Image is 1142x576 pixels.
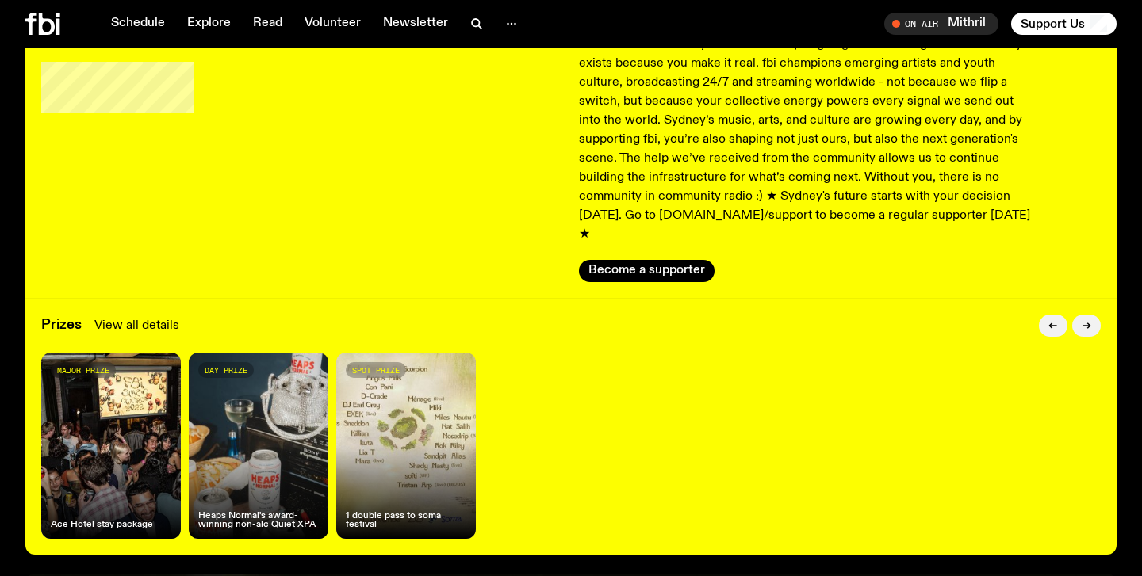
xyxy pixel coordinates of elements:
a: Read [243,13,292,35]
span: day prize [205,366,247,375]
h4: 1 double pass to soma festival [346,512,466,529]
a: Explore [178,13,240,35]
span: major prize [57,366,109,375]
button: Become a supporter [579,260,715,282]
a: Volunteer [295,13,370,35]
span: spot prize [352,366,400,375]
h4: Ace Hotel stay package [51,521,153,529]
a: Schedule [102,13,174,35]
h4: Heaps Normal's award-winning non-alc Quiet XPA [198,512,319,529]
a: View all details [94,316,179,335]
button: On AirMithril [884,13,998,35]
a: Newsletter [374,13,458,35]
button: Support Us [1011,13,1117,35]
span: Support Us [1021,17,1085,31]
h3: Prizes [41,319,82,332]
